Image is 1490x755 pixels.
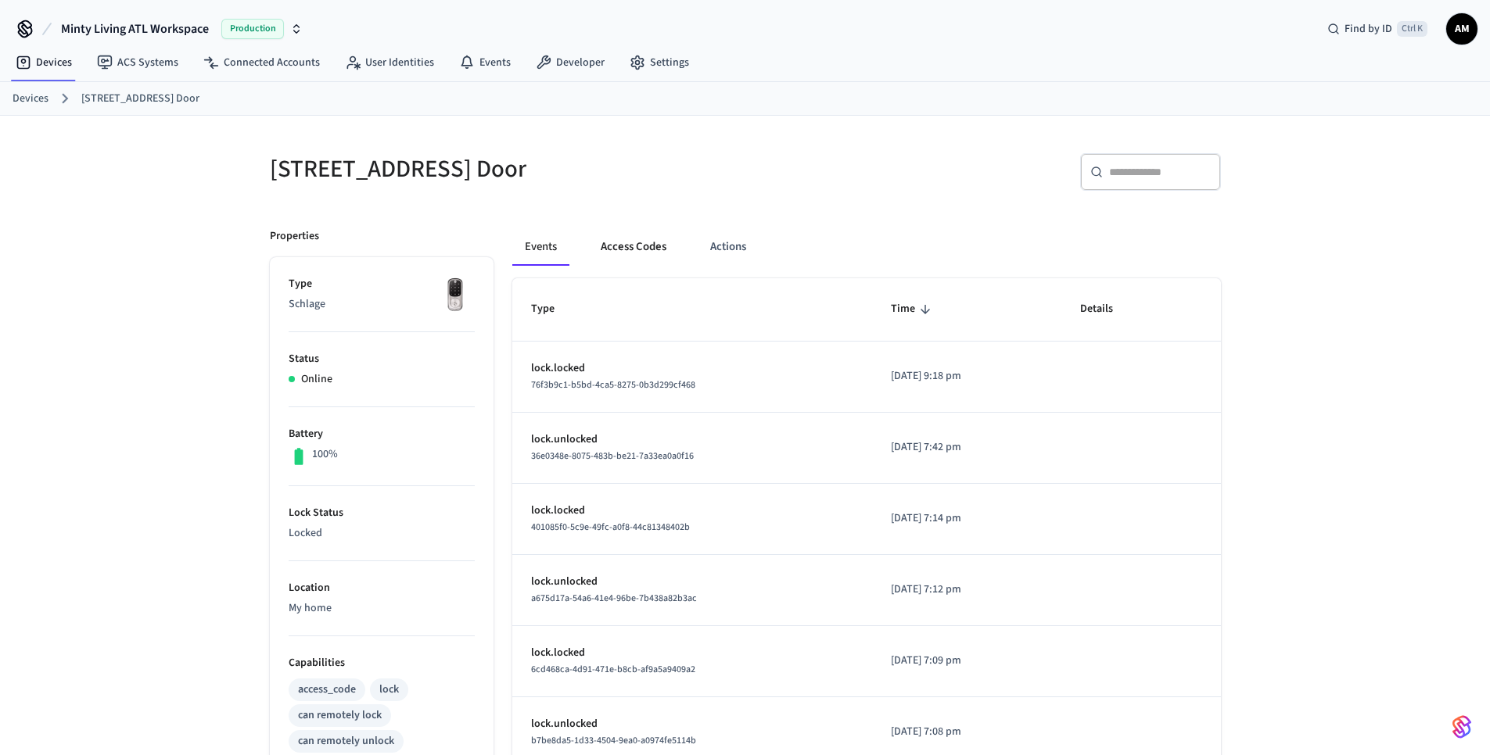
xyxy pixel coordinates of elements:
[289,525,475,542] p: Locked
[1080,297,1133,321] span: Details
[531,360,853,377] p: lock.locked
[531,663,695,676] span: 6cd468ca-4d91-471e-b8cb-af9a5a9409a2
[298,733,394,750] div: can remotely unlock
[531,574,853,590] p: lock.unlocked
[301,371,332,388] p: Online
[531,431,853,448] p: lock.unlocked
[3,48,84,77] a: Devices
[81,91,199,107] a: [STREET_ADDRESS] Door
[891,510,1043,527] p: [DATE] 7:14 pm
[221,19,284,39] span: Production
[289,580,475,596] p: Location
[531,734,696,747] span: b7be8da5-1d33-4504-9ea0-a0974fe5114b
[289,426,475,442] p: Battery
[312,446,338,463] p: 100%
[289,351,475,367] p: Status
[1452,714,1471,739] img: SeamLogoGradient.69752ec5.svg
[191,48,332,77] a: Connected Accounts
[531,449,694,463] span: 36e0348e-8075-483b-be21-7a33ea0a0f16
[523,48,617,77] a: Developer
[1446,13,1477,45] button: AM
[84,48,191,77] a: ACS Systems
[332,48,447,77] a: User Identities
[891,653,1043,669] p: [DATE] 7:09 pm
[891,724,1043,740] p: [DATE] 7:08 pm
[270,228,319,245] p: Properties
[1448,15,1476,43] span: AM
[289,600,475,617] p: My home
[588,228,679,266] button: Access Codes
[891,297,935,321] span: Time
[891,368,1043,385] p: [DATE] 9:18 pm
[531,592,697,605] span: a675d17a-54a6-41e4-96be-7b438a82b3ac
[61,20,209,38] span: Minty Living ATL Workspace
[436,276,475,315] img: Yale Assure Touchscreen Wifi Smart Lock, Satin Nickel, Front
[289,276,475,292] p: Type
[270,153,736,185] h5: [STREET_ADDRESS] Door
[617,48,702,77] a: Settings
[1315,15,1440,43] div: Find by IDCtrl K
[531,503,853,519] p: lock.locked
[531,716,853,732] p: lock.unlocked
[1345,21,1392,37] span: Find by ID
[289,655,475,671] p: Capabilities
[531,645,853,661] p: lock.locked
[1397,21,1427,37] span: Ctrl K
[289,505,475,521] p: Lock Status
[298,707,382,724] div: can remotely lock
[891,581,1043,598] p: [DATE] 7:12 pm
[531,297,575,321] span: Type
[447,48,523,77] a: Events
[531,378,695,392] span: 76f3b9c1-b5bd-4ca5-8275-0b3d299cf468
[531,521,690,534] span: 401085f0-5c9e-49fc-a0f8-44c81348402b
[512,228,569,266] button: Events
[379,682,399,698] div: lock
[891,439,1043,456] p: [DATE] 7:42 pm
[13,91,48,107] a: Devices
[289,296,475,313] p: Schlage
[512,228,1221,266] div: ant example
[698,228,759,266] button: Actions
[298,682,356,698] div: access_code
